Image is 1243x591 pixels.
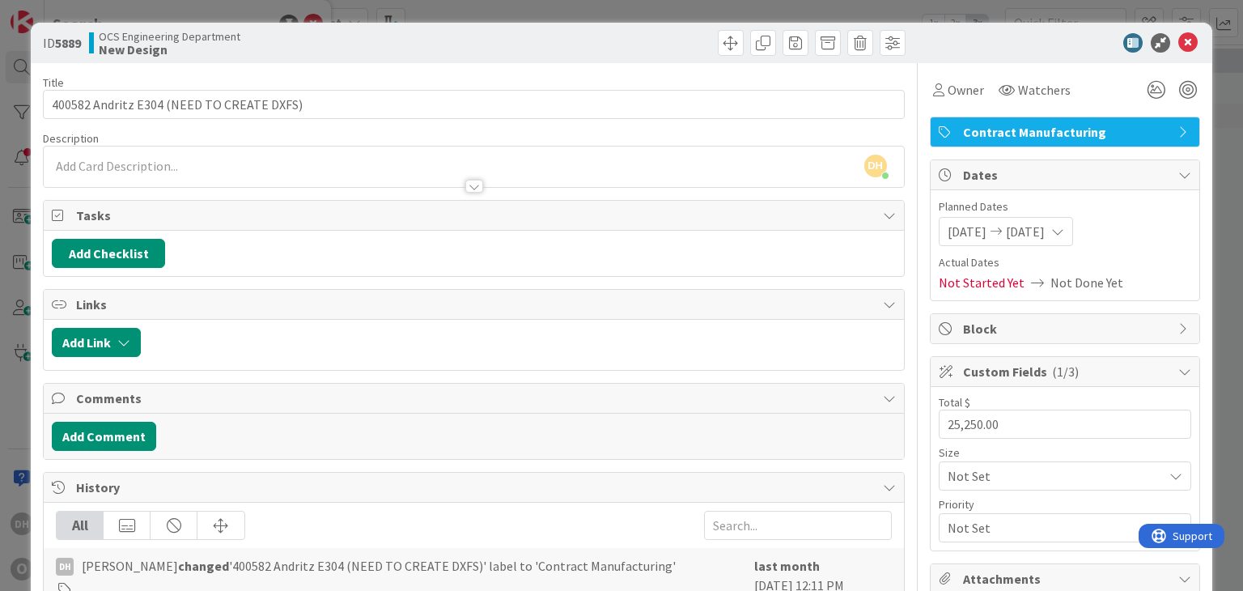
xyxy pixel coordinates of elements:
[43,90,904,119] input: type card name here...
[963,165,1170,185] span: Dates
[43,131,99,146] span: Description
[963,122,1170,142] span: Contract Manufacturing
[704,511,892,540] input: Search...
[939,447,1191,458] div: Size
[76,206,874,225] span: Tasks
[52,422,156,451] button: Add Comment
[939,254,1191,271] span: Actual Dates
[939,499,1191,510] div: Priority
[939,273,1025,292] span: Not Started Yet
[76,295,874,314] span: Links
[754,558,820,574] b: last month
[939,395,970,410] label: Total $
[76,478,874,497] span: History
[1018,80,1071,100] span: Watchers
[52,328,141,357] button: Add Link
[1052,364,1079,380] span: ( 1/3 )
[99,43,240,56] b: New Design
[1050,273,1123,292] span: Not Done Yet
[948,517,1155,539] span: Not Set
[948,80,984,100] span: Owner
[948,465,1155,487] span: Not Set
[55,35,81,51] b: 5889
[56,558,74,576] div: DH
[1006,222,1045,241] span: [DATE]
[52,239,165,268] button: Add Checklist
[43,75,64,90] label: Title
[82,556,676,576] span: [PERSON_NAME] '400582 Andritz E304 (NEED TO CREATE DXFS)' label to 'Contract Manufacturing'
[963,362,1170,381] span: Custom Fields
[57,512,104,539] div: All
[43,33,81,53] span: ID
[178,558,229,574] b: changed
[963,319,1170,338] span: Block
[76,389,874,408] span: Comments
[948,222,986,241] span: [DATE]
[939,198,1191,215] span: Planned Dates
[864,155,887,177] span: DH
[99,30,240,43] span: OCS Engineering Department
[963,569,1170,589] span: Attachments
[34,2,74,22] span: Support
